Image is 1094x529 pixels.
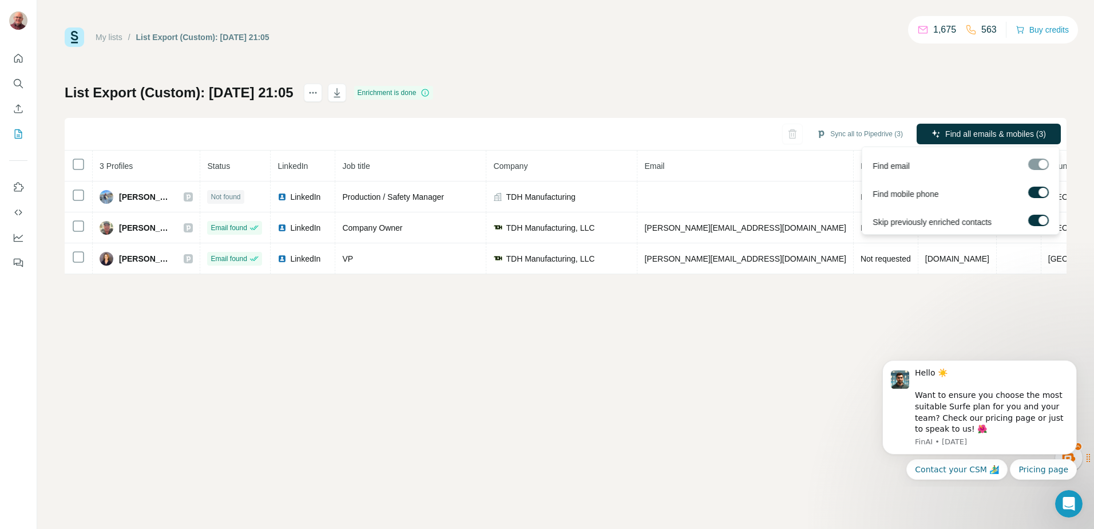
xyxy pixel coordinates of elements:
h1: List Export (Custom): [DATE] 21:05 [65,84,294,102]
span: Not found [211,192,240,202]
p: 563 [981,23,997,37]
span: LinkedIn [290,191,320,203]
span: Job title [342,161,370,171]
img: Avatar [100,252,113,266]
button: Feedback [9,252,27,273]
img: Avatar [100,221,113,235]
span: 3 Profiles [100,161,133,171]
span: LinkedIn [290,222,320,234]
span: Skip previously enriched contacts [873,216,992,228]
span: LinkedIn [278,161,308,171]
span: TDH Manufacturing, LLC [506,253,594,264]
span: Production / Safety Manager [342,192,443,202]
button: Use Surfe API [9,202,27,223]
button: Use Surfe on LinkedIn [9,177,27,198]
button: Enrich CSV [9,98,27,119]
span: Find all emails & mobiles (3) [945,128,1046,140]
div: List Export (Custom): [DATE] 21:05 [136,31,269,43]
a: My lists [96,33,122,42]
iframe: Intercom live chat [1055,490,1083,518]
li: / [128,31,130,43]
span: [DOMAIN_NAME] [925,254,989,263]
span: [PERSON_NAME][EMAIL_ADDRESS][DOMAIN_NAME] [644,223,846,232]
img: Avatar [100,190,113,204]
span: [PERSON_NAME] [119,191,172,203]
button: actions [304,84,322,102]
span: Status [207,161,230,171]
span: Not requested [861,192,911,202]
span: Not requested [861,223,911,232]
button: Search [9,73,27,94]
button: Quick start [9,48,27,69]
span: Company [493,161,528,171]
span: Find mobile phone [873,188,938,200]
button: Find all emails & mobiles (3) [917,124,1061,144]
span: Find email [873,160,910,172]
p: 1,675 [933,23,956,37]
span: Not requested [861,254,911,263]
span: [PERSON_NAME] [119,222,172,234]
span: VP [342,254,353,263]
img: LinkedIn logo [278,223,287,232]
img: LinkedIn logo [278,192,287,202]
span: [PERSON_NAME][EMAIL_ADDRESS][DOMAIN_NAME] [644,254,846,263]
span: Mobile [861,161,884,171]
button: Sync all to Pipedrive (3) [808,125,911,143]
span: Company Owner [342,223,402,232]
button: My lists [9,124,27,144]
button: Buy credits [1016,22,1069,38]
img: Surfe Logo [65,27,84,47]
span: TDH Manufacturing [506,191,575,203]
span: TDH Manufacturing, LLC [506,222,594,234]
iframe: Intercom notifications message [865,350,1094,487]
span: Country [1048,161,1076,171]
img: LinkedIn logo [278,254,287,263]
span: [PERSON_NAME] [119,253,172,264]
span: Email [644,161,664,171]
span: Email found [211,223,247,233]
button: Dashboard [9,227,27,248]
img: company-logo [493,254,502,263]
span: LinkedIn [290,253,320,264]
span: Email found [211,254,247,264]
img: Avatar [9,11,27,30]
div: Enrichment is done [354,86,434,100]
img: company-logo [493,223,502,232]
